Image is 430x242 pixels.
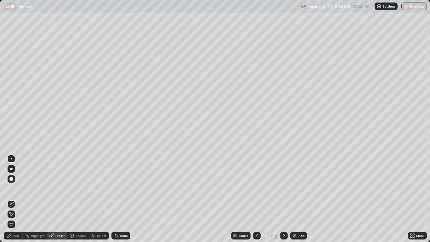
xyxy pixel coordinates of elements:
[271,234,273,238] div: /
[239,234,248,237] div: Slides
[292,233,297,238] img: add-slide-button
[301,4,306,9] img: recording.375f2c34.svg
[76,234,86,237] div: Shapes
[97,234,106,237] div: Select
[404,4,409,9] img: end-class-cross
[120,234,128,237] div: Undo
[376,4,382,9] img: class-settings-icons
[383,5,395,8] p: Settings
[401,3,427,10] button: End Class
[13,234,19,237] div: Pen
[274,233,278,239] div: 4
[55,234,65,237] div: Eraser
[8,222,15,226] span: Erase all
[307,4,325,9] p: Recording
[31,234,45,237] div: Highlight
[416,234,424,237] div: More
[298,234,304,237] div: Add
[263,234,269,238] div: 4
[19,4,31,9] p: Amines
[6,4,14,9] p: LIVE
